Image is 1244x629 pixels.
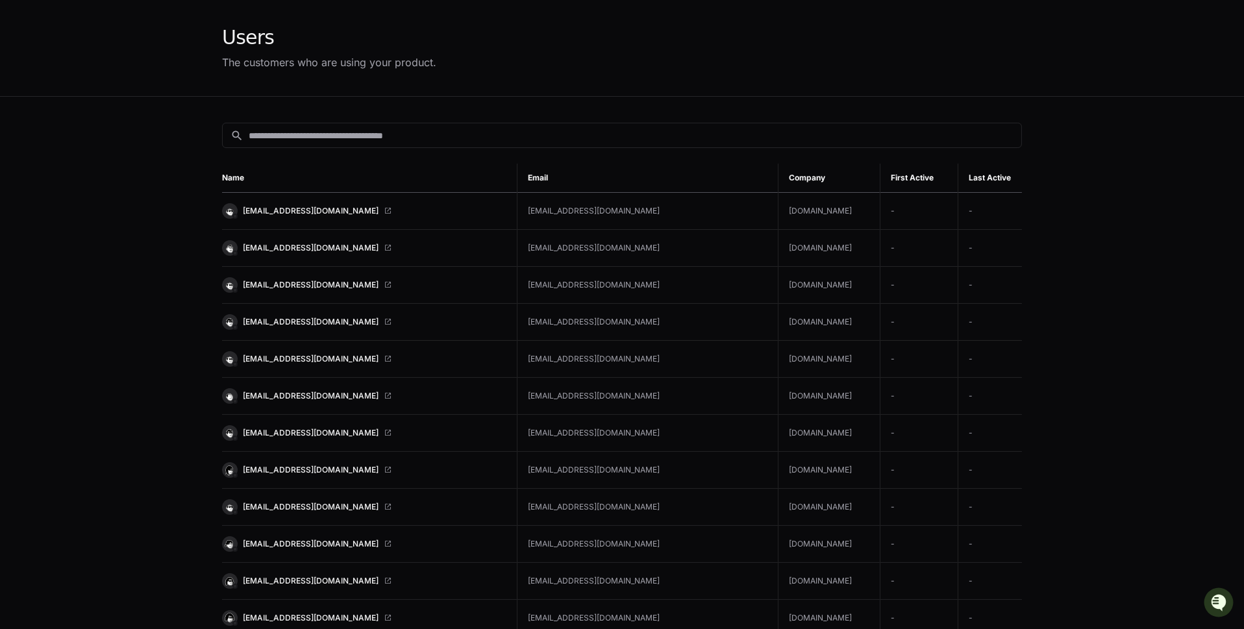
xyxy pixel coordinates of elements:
[880,489,958,526] td: -
[778,341,880,378] td: [DOMAIN_NAME]
[778,304,880,341] td: [DOMAIN_NAME]
[778,563,880,600] td: [DOMAIN_NAME]
[778,267,880,304] td: [DOMAIN_NAME]
[517,267,778,304] td: [EMAIL_ADDRESS][DOMAIN_NAME]
[201,138,236,154] button: See all
[958,415,1022,452] td: -
[222,351,506,367] a: [EMAIL_ADDRESS][DOMAIN_NAME]
[40,173,105,184] span: [PERSON_NAME]
[778,230,880,267] td: [DOMAIN_NAME]
[880,452,958,489] td: -
[958,193,1022,230] td: -
[880,415,958,452] td: -
[92,202,157,212] a: Powered byPylon
[13,51,236,72] div: Welcome
[243,428,379,438] span: [EMAIL_ADDRESS][DOMAIN_NAME]
[517,452,778,489] td: [EMAIL_ADDRESS][DOMAIN_NAME]
[222,536,506,552] a: [EMAIL_ADDRESS][DOMAIN_NAME]
[517,304,778,341] td: [EMAIL_ADDRESS][DOMAIN_NAME]
[222,314,506,330] a: [EMAIL_ADDRESS][DOMAIN_NAME]
[243,317,379,327] span: [EMAIL_ADDRESS][DOMAIN_NAME]
[880,230,958,267] td: -
[243,502,379,512] span: [EMAIL_ADDRESS][DOMAIN_NAME]
[880,563,958,600] td: -
[230,129,243,142] mat-icon: search
[129,203,157,212] span: Pylon
[880,164,958,193] th: First Active
[958,164,1022,193] th: Last Active
[243,280,379,290] span: [EMAIL_ADDRESS][DOMAIN_NAME]
[880,378,958,415] td: -
[115,173,142,184] span: [DATE]
[243,354,379,364] span: [EMAIL_ADDRESS][DOMAIN_NAME]
[243,243,379,253] span: [EMAIL_ADDRESS][DOMAIN_NAME]
[880,267,958,304] td: -
[223,204,236,217] img: 9.svg
[517,378,778,415] td: [EMAIL_ADDRESS][DOMAIN_NAME]
[958,526,1022,563] td: -
[13,141,87,151] div: Past conversations
[13,161,34,182] img: Sidi Zhu
[223,574,236,587] img: 3.svg
[223,241,236,254] img: 7.svg
[222,164,517,193] th: Name
[223,500,236,513] img: 9.svg
[222,203,506,219] a: [EMAIL_ADDRESS][DOMAIN_NAME]
[222,277,506,293] a: [EMAIL_ADDRESS][DOMAIN_NAME]
[223,426,236,439] img: 12.svg
[958,489,1022,526] td: -
[958,267,1022,304] td: -
[958,452,1022,489] td: -
[222,573,506,589] a: [EMAIL_ADDRESS][DOMAIN_NAME]
[958,563,1022,600] td: -
[243,539,379,549] span: [EMAIL_ADDRESS][DOMAIN_NAME]
[517,563,778,600] td: [EMAIL_ADDRESS][DOMAIN_NAME]
[958,304,1022,341] td: -
[1202,586,1238,621] iframe: Open customer support
[778,415,880,452] td: [DOMAIN_NAME]
[222,388,506,404] a: [EMAIL_ADDRESS][DOMAIN_NAME]
[221,100,236,116] button: Start new chat
[222,55,436,70] div: The customers who are using your product.
[223,611,236,624] img: 15.svg
[223,278,236,291] img: 13.svg
[778,378,880,415] td: [DOMAIN_NAME]
[13,96,36,119] img: 1756235613930-3d25f9e4-fa56-45dd-b3ad-e072dfbd1548
[108,173,112,184] span: •
[223,537,236,550] img: 14.svg
[958,230,1022,267] td: -
[222,240,506,256] a: [EMAIL_ADDRESS][DOMAIN_NAME]
[222,462,506,478] a: [EMAIL_ADDRESS][DOMAIN_NAME]
[13,12,39,38] img: PlayerZero
[880,341,958,378] td: -
[778,489,880,526] td: [DOMAIN_NAME]
[517,193,778,230] td: [EMAIL_ADDRESS][DOMAIN_NAME]
[223,463,236,476] img: 11.svg
[243,206,379,216] span: [EMAIL_ADDRESS][DOMAIN_NAME]
[880,526,958,563] td: -
[517,526,778,563] td: [EMAIL_ADDRESS][DOMAIN_NAME]
[778,452,880,489] td: [DOMAIN_NAME]
[517,164,778,193] th: Email
[880,304,958,341] td: -
[243,613,379,623] span: [EMAIL_ADDRESS][DOMAIN_NAME]
[778,193,880,230] td: [DOMAIN_NAME]
[517,230,778,267] td: [EMAIL_ADDRESS][DOMAIN_NAME]
[517,489,778,526] td: [EMAIL_ADDRESS][DOMAIN_NAME]
[223,315,236,328] img: 12.svg
[222,26,436,49] div: Users
[222,425,506,441] a: [EMAIL_ADDRESS][DOMAIN_NAME]
[222,610,506,626] a: [EMAIL_ADDRESS][DOMAIN_NAME]
[223,389,236,402] img: 10.svg
[517,341,778,378] td: [EMAIL_ADDRESS][DOMAIN_NAME]
[958,378,1022,415] td: -
[243,391,379,401] span: [EMAIL_ADDRESS][DOMAIN_NAME]
[223,352,236,365] img: 13.svg
[880,193,958,230] td: -
[243,465,379,475] span: [EMAIL_ADDRESS][DOMAIN_NAME]
[243,576,379,586] span: [EMAIL_ADDRESS][DOMAIN_NAME]
[778,164,880,193] th: Company
[44,96,213,109] div: Start new chat
[778,526,880,563] td: [DOMAIN_NAME]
